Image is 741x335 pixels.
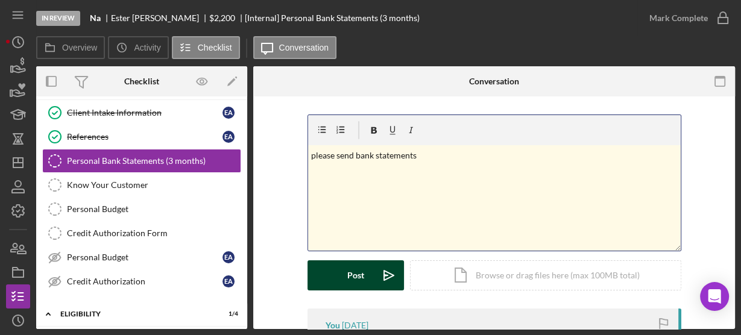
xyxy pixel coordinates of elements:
a: ReferencesEA [42,125,241,149]
label: Checklist [198,43,232,52]
button: Activity [108,36,168,59]
label: Overview [62,43,97,52]
button: Overview [36,36,105,59]
div: Credit Authorization Form [67,228,241,238]
a: Personal Budget [42,197,241,221]
div: Know Your Customer [67,180,241,190]
a: Credit AuthorizationEA [42,269,241,293]
div: E A [222,131,235,143]
div: Conversation [469,77,519,86]
div: [Internal] Personal Bank Statements (3 months) [245,13,420,23]
div: 1 / 4 [216,310,238,318]
a: Personal Bank Statements (3 months) [42,149,241,173]
a: Personal BudgetEA [42,245,241,269]
a: Credit Authorization Form [42,221,241,245]
div: Personal Budget [67,252,222,262]
div: Credit Authorization [67,277,222,286]
b: Na [90,13,101,23]
div: Checklist [124,77,159,86]
div: References [67,132,222,142]
a: Client Intake InformationEA [42,101,241,125]
div: E A [222,275,235,287]
div: E A [222,251,235,263]
p: please send bank statements [311,149,677,162]
button: Checklist [172,36,240,59]
div: Mark Complete [649,6,708,30]
div: Personal Bank Statements (3 months) [67,156,241,166]
div: Post [347,260,364,290]
div: Eligibility [60,310,208,318]
button: Post [307,260,404,290]
div: Personal Budget [67,204,241,214]
div: E A [222,107,235,119]
div: Open Intercom Messenger [700,282,729,311]
div: You [326,321,340,330]
span: $2,200 [209,13,235,23]
label: Conversation [279,43,329,52]
a: Know Your Customer [42,173,241,197]
label: Activity [134,43,160,52]
div: In Review [36,11,80,26]
time: 2025-09-17 23:57 [342,321,368,330]
div: Ester [PERSON_NAME] [111,13,209,23]
div: Client Intake Information [67,108,222,117]
button: Conversation [253,36,337,59]
button: Mark Complete [637,6,735,30]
